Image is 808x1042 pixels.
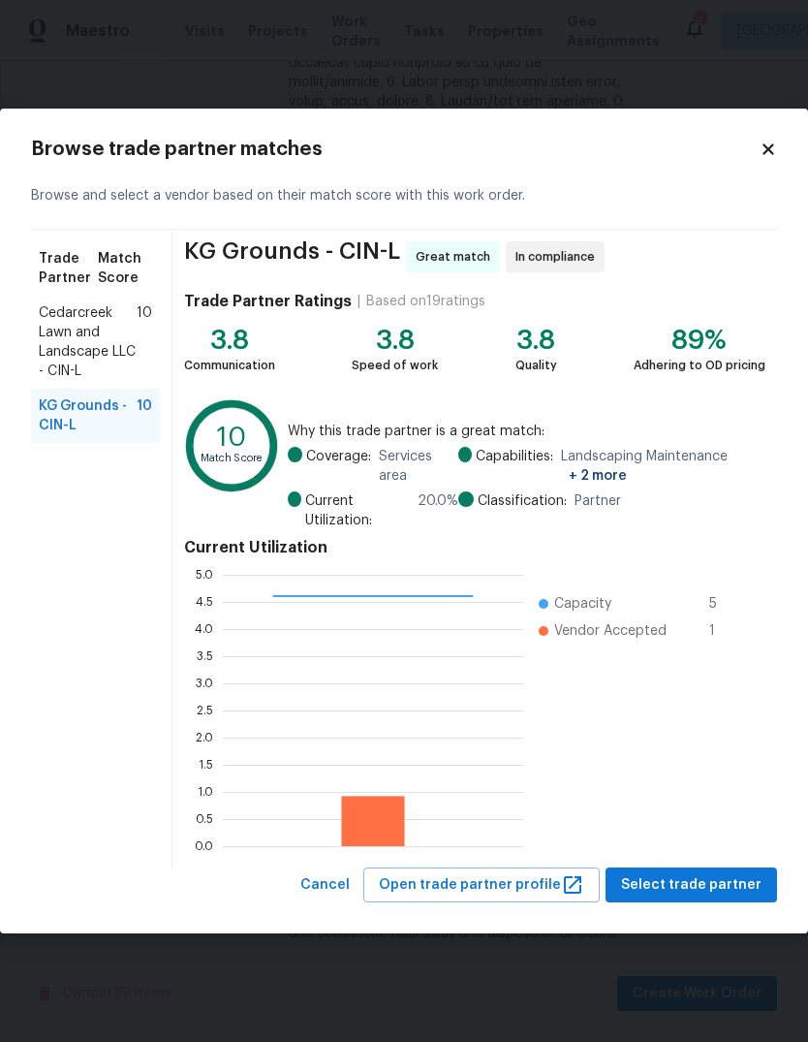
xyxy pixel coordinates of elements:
[201,454,264,464] text: Match Score
[196,812,213,824] text: 0.5
[709,594,740,614] span: 5
[195,839,213,851] text: 0.0
[634,331,765,350] div: 89%
[184,538,765,557] h4: Current Utilization
[184,241,400,272] span: KG Grounds - CIN-L
[199,758,213,770] text: 1.5
[39,303,137,381] span: Cedarcreek Lawn and Landscape LLC - CIN-L
[379,873,584,898] span: Open trade partner profile
[184,292,352,311] h4: Trade Partner Ratings
[197,649,213,661] text: 3.5
[198,785,213,797] text: 1.0
[137,396,152,435] span: 10
[196,731,213,742] text: 2.0
[352,331,438,350] div: 3.8
[575,491,621,511] span: Partner
[288,422,765,441] span: Why this trade partner is a great match:
[217,425,246,451] text: 10
[379,447,458,486] span: Services area
[197,704,213,715] text: 2.5
[184,331,275,350] div: 3.8
[184,356,275,375] div: Communication
[31,163,777,230] div: Browse and select a vendor based on their match score with this work order.
[606,868,777,903] button: Select trade partner
[418,491,458,530] span: 20.0 %
[352,356,438,375] div: Speed of work
[196,595,213,607] text: 4.5
[709,621,740,641] span: 1
[352,292,366,311] div: |
[305,491,410,530] span: Current Utilization:
[554,621,667,641] span: Vendor Accepted
[31,140,760,159] h2: Browse trade partner matches
[137,303,152,381] span: 10
[554,594,611,614] span: Capacity
[416,247,498,267] span: Great match
[515,356,557,375] div: Quality
[515,247,603,267] span: In compliance
[476,447,553,486] span: Capabilities:
[195,622,213,634] text: 4.0
[478,491,567,511] span: Classification:
[196,677,213,688] text: 3.0
[196,568,213,580] text: 5.0
[300,873,350,898] span: Cancel
[515,331,557,350] div: 3.8
[561,447,765,486] span: Landscaping Maintenance
[621,873,761,898] span: Select trade partner
[98,249,152,288] span: Match Score
[306,447,371,486] span: Coverage:
[634,356,765,375] div: Adhering to OD pricing
[569,469,627,483] span: + 2 more
[366,292,485,311] div: Based on 19 ratings
[363,868,600,903] button: Open trade partner profile
[39,396,137,435] span: KG Grounds - CIN-L
[293,868,357,903] button: Cancel
[39,249,98,288] span: Trade Partner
